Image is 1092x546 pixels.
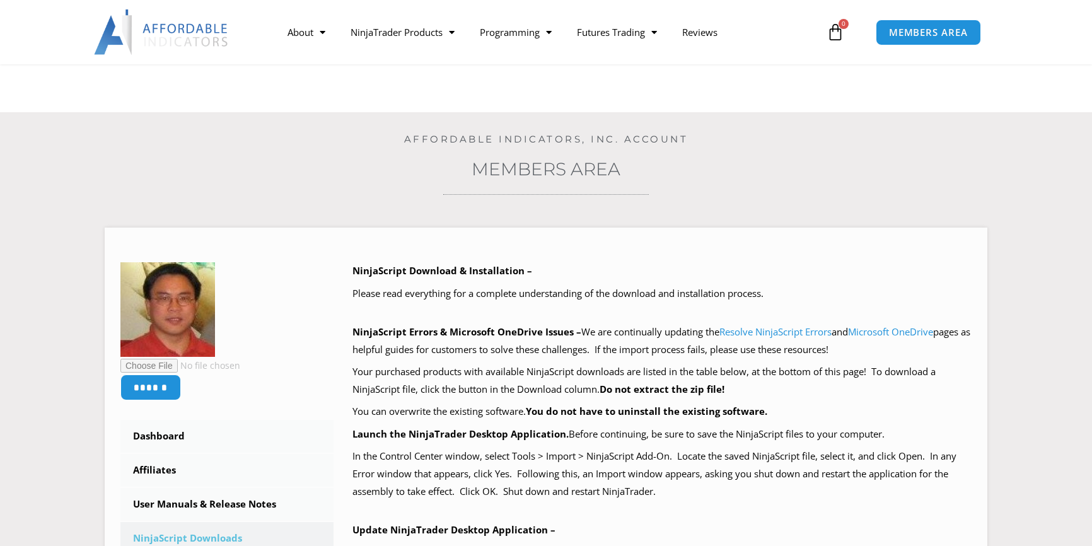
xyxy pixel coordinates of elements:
b: You do not have to uninstall the existing software. [526,405,767,417]
a: Reviews [670,18,730,47]
a: Futures Trading [564,18,670,47]
a: Members Area [472,158,620,180]
a: Resolve NinjaScript Errors [719,325,832,338]
a: Microsoft OneDrive [848,325,933,338]
b: Do not extract the zip file! [600,383,724,395]
b: NinjaScript Errors & Microsoft OneDrive Issues – [352,325,581,338]
span: 0 [839,19,849,29]
p: We are continually updating the and pages as helpful guides for customers to solve these challeng... [352,323,972,359]
span: MEMBERS AREA [889,28,968,37]
p: Your purchased products with available NinjaScript downloads are listed in the table below, at th... [352,363,972,398]
a: Programming [467,18,564,47]
p: You can overwrite the existing software. [352,403,972,421]
img: cebd87f28fbf1a4479525a40c94b39711ad5f6a2dc239e19c29f15d3a7155483 [120,262,215,357]
a: About [275,18,338,47]
p: Before continuing, be sure to save the NinjaScript files to your computer. [352,426,972,443]
a: MEMBERS AREA [876,20,981,45]
a: 0 [808,14,863,50]
p: Please read everything for a complete understanding of the download and installation process. [352,285,972,303]
p: In the Control Center window, select Tools > Import > NinjaScript Add-On. Locate the saved NinjaS... [352,448,972,501]
a: Affordable Indicators, Inc. Account [404,133,688,145]
b: Update NinjaTrader Desktop Application – [352,523,555,536]
b: Launch the NinjaTrader Desktop Application. [352,427,569,440]
a: Dashboard [120,420,334,453]
a: User Manuals & Release Notes [120,488,334,521]
b: NinjaScript Download & Installation – [352,264,532,277]
a: Affiliates [120,454,334,487]
img: LogoAI | Affordable Indicators – NinjaTrader [94,9,229,55]
a: NinjaTrader Products [338,18,467,47]
nav: Menu [275,18,823,47]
